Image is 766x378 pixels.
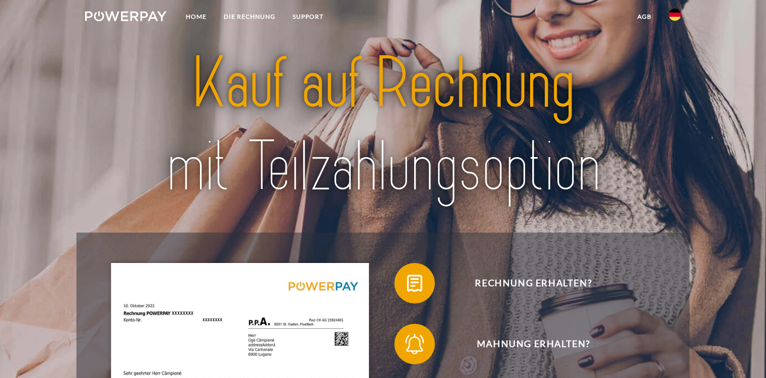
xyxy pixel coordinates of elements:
img: qb_bill.svg [402,271,427,296]
button: Rechnung erhalten? [394,263,658,304]
a: Home [177,8,215,26]
img: de [669,9,681,21]
img: qb_bell.svg [402,331,427,357]
a: SUPPORT [284,8,332,26]
img: logo-powerpay-white.svg [85,11,167,21]
a: DIE RECHNUNG [215,8,284,26]
img: title-powerpay_de.svg [114,38,652,213]
span: Rechnung erhalten? [410,263,658,304]
button: Mahnung erhalten? [394,324,658,364]
a: agb [629,8,660,26]
span: Mahnung erhalten? [410,324,658,364]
